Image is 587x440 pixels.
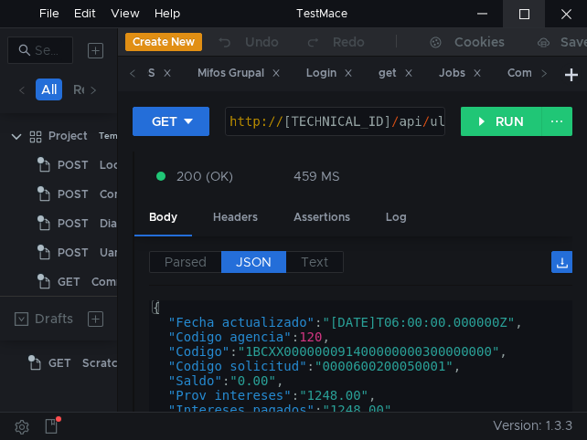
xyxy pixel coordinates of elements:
div: Headers [198,201,272,235]
span: Version: 1.3.3 [493,413,572,439]
span: JSON [236,254,272,270]
div: Mifos Grupal [197,64,281,83]
div: Assertions [279,201,365,235]
button: Redo [292,28,378,56]
div: Uamistad [100,239,151,267]
div: Redo [333,31,365,53]
span: GET [48,350,71,377]
input: Search... [35,40,62,60]
div: Jobs [439,64,482,83]
button: Requests [68,79,134,100]
div: Undo [245,31,279,53]
div: Drafts [35,308,73,330]
div: Diagnosticos [100,210,170,237]
div: Body [134,201,192,236]
div: Cookies [454,31,505,53]
div: get [379,64,413,83]
span: POST [58,210,89,237]
div: Temp Project [99,122,156,150]
span: POST [58,152,89,179]
button: RUN [461,107,542,136]
span: POST [58,239,89,267]
div: Project [48,122,88,150]
span: Parsed [165,254,207,270]
span: GET [58,268,80,296]
div: Commcare [91,268,150,296]
button: All [36,79,62,100]
div: Log [371,201,422,235]
button: GET [133,107,209,136]
button: Undo [202,28,292,56]
div: GET [152,111,177,131]
div: Commcare server [100,181,195,208]
div: Login [306,64,353,83]
div: Scratch 1 [82,350,132,377]
div: Local commcare [100,152,189,179]
div: 459 MS [293,168,340,184]
span: Text [301,254,328,270]
span: POST [58,181,89,208]
span: 200 (OK) [176,166,233,186]
button: Create New [125,33,202,51]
